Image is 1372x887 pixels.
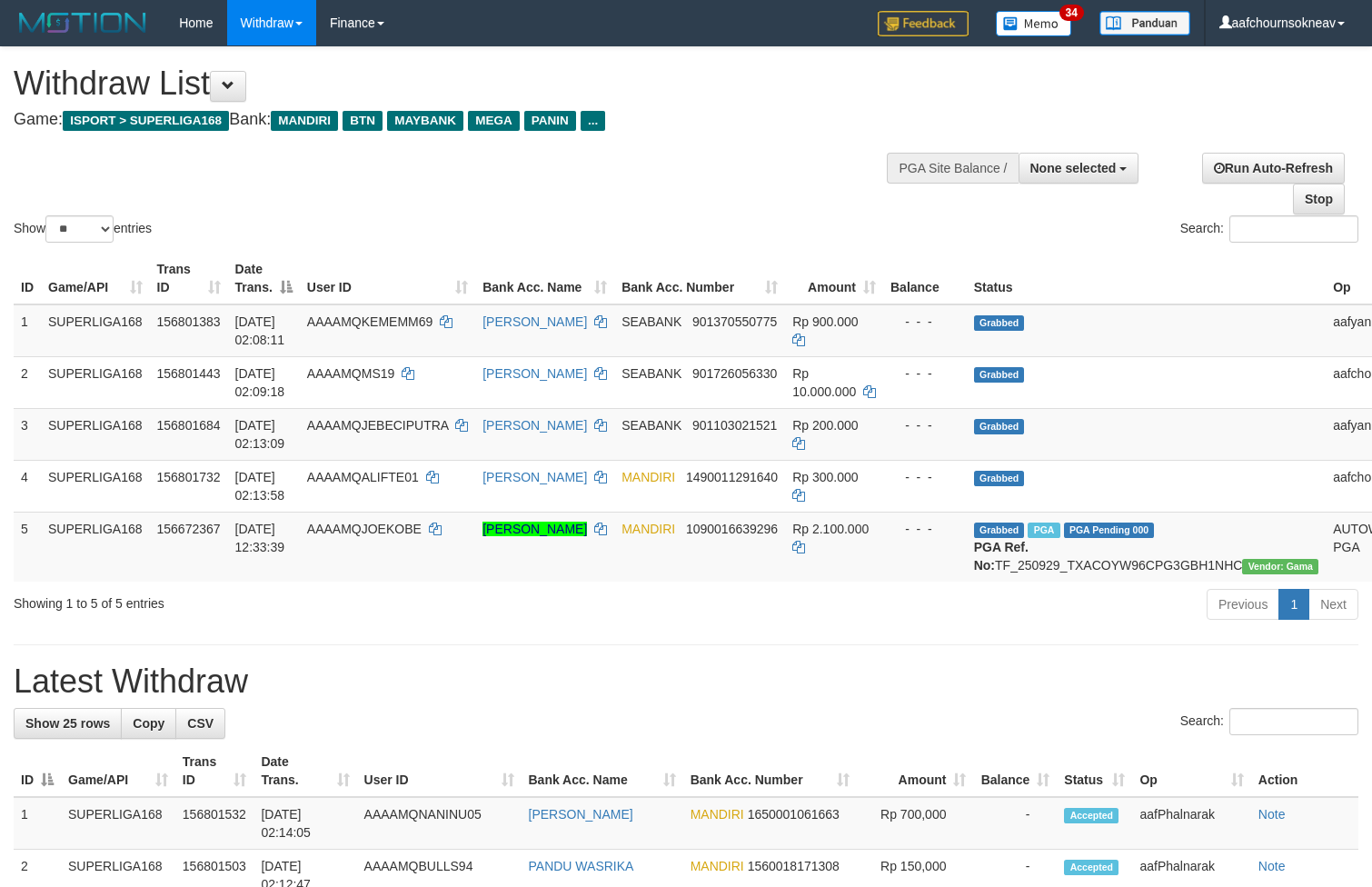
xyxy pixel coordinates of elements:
[307,314,432,329] span: AAAAMQKEMEMM69
[691,807,744,822] span: MANDIRI
[792,418,858,433] span: Rp 200.000
[692,366,777,381] span: Copy 901726056330 to clipboard
[235,522,285,554] span: [DATE] 12:33:39
[621,522,675,536] span: MANDIRI
[1258,807,1286,822] a: Note
[890,468,959,486] div: - - -
[150,253,228,304] th: Trans ID: activate to sort column ascending
[468,111,520,131] span: MEGA
[792,470,858,484] span: Rp 300.000
[748,807,840,822] span: Copy 1650001061663 to clipboard
[41,356,150,408] td: SUPERLIGA168
[1064,808,1118,823] span: Accepted
[785,253,883,304] th: Amount: activate to sort column ascending
[1308,589,1358,620] a: Next
[175,708,225,739] a: CSV
[1132,745,1250,797] th: Op: activate to sort column ascending
[524,111,576,131] span: PANIN
[973,745,1057,797] th: Balance: activate to sort column ascending
[887,153,1018,184] div: PGA Site Balance /
[1064,860,1118,875] span: Accepted
[61,745,175,797] th: Game/API: activate to sort column ascending
[235,366,285,399] span: [DATE] 02:09:18
[14,663,1358,700] h1: Latest Withdraw
[683,745,858,797] th: Bank Acc. Number: activate to sort column ascending
[157,314,221,329] span: 156801383
[1180,708,1358,735] label: Search:
[254,797,356,850] td: [DATE] 02:14:05
[235,470,285,503] span: [DATE] 02:13:58
[175,745,254,797] th: Trans ID: activate to sort column ascending
[14,215,152,243] label: Show entries
[974,419,1025,434] span: Grabbed
[387,111,463,131] span: MAYBANK
[61,797,175,850] td: SUPERLIGA168
[581,111,605,131] span: ...
[1030,161,1117,175] span: None selected
[1229,215,1358,243] input: Search:
[271,111,338,131] span: MANDIRI
[1202,153,1345,184] a: Run Auto-Refresh
[254,745,356,797] th: Date Trans.: activate to sort column ascending
[41,408,150,460] td: SUPERLIGA168
[482,470,587,484] a: [PERSON_NAME]
[157,470,221,484] span: 156801732
[1242,559,1318,574] span: Vendor URL: https://trx31.1velocity.biz
[973,797,1057,850] td: -
[175,797,254,850] td: 156801532
[1293,184,1345,214] a: Stop
[614,253,785,304] th: Bank Acc. Number: activate to sort column ascending
[1064,523,1155,538] span: PGA Pending
[621,418,681,433] span: SEABANK
[890,313,959,331] div: - - -
[1019,153,1139,184] button: None selected
[621,366,681,381] span: SEABANK
[475,253,614,304] th: Bank Acc. Name: activate to sort column ascending
[14,745,61,797] th: ID: activate to sort column descending
[748,859,840,873] span: Copy 1560018171308 to clipboard
[121,708,176,739] a: Copy
[14,460,41,512] td: 4
[1207,589,1279,620] a: Previous
[967,253,1326,304] th: Status
[1229,708,1358,735] input: Search:
[974,471,1025,486] span: Grabbed
[878,11,969,36] img: Feedback.jpg
[792,314,858,329] span: Rp 900.000
[691,859,744,873] span: MANDIRI
[300,253,475,304] th: User ID: activate to sort column ascending
[14,9,152,36] img: MOTION_logo.png
[890,364,959,383] div: - - -
[14,408,41,460] td: 3
[890,416,959,434] div: - - -
[482,314,587,329] a: [PERSON_NAME]
[482,418,587,433] a: [PERSON_NAME]
[14,304,41,357] td: 1
[621,470,675,484] span: MANDIRI
[1251,745,1358,797] th: Action
[14,65,897,102] h1: Withdraw List
[357,745,522,797] th: User ID: activate to sort column ascending
[692,418,777,433] span: Copy 901103021521 to clipboard
[1028,523,1059,538] span: Marked by aafsengchandara
[974,315,1025,331] span: Grabbed
[974,540,1029,573] b: PGA Ref. No:
[41,512,150,582] td: SUPERLIGA168
[890,520,959,538] div: - - -
[529,859,634,873] a: PANDU WASRIKA
[41,460,150,512] td: SUPERLIGA168
[974,523,1025,538] span: Grabbed
[883,253,967,304] th: Balance
[45,215,114,243] select: Showentries
[307,522,422,536] span: AAAAMQJOEKOBE
[686,522,778,536] span: Copy 1090016639296 to clipboard
[343,111,383,131] span: BTN
[157,418,221,433] span: 156801684
[14,111,897,129] h4: Game: Bank:
[307,470,419,484] span: AAAAMQALIFTE01
[792,522,869,536] span: Rp 2.100.000
[996,11,1072,36] img: Button%20Memo.svg
[1057,745,1132,797] th: Status: activate to sort column ascending
[14,708,122,739] a: Show 25 rows
[967,512,1326,582] td: TF_250929_TXACOYW96CPG3GBH1NHC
